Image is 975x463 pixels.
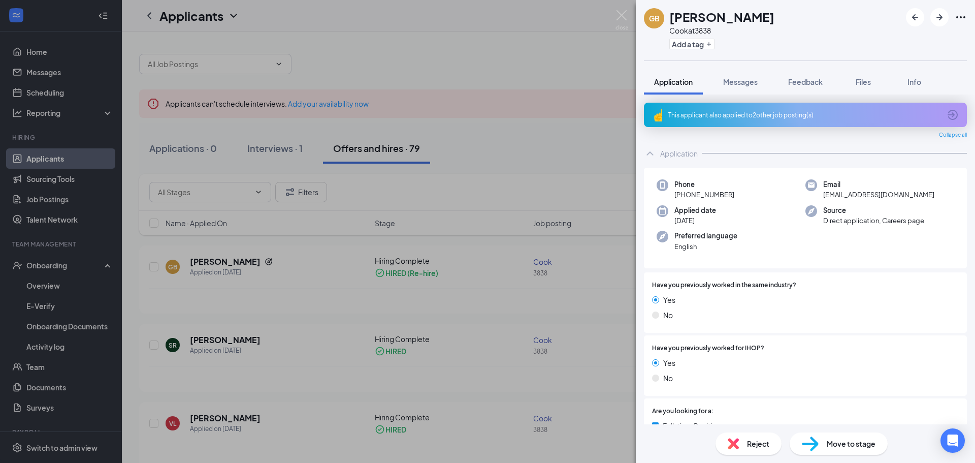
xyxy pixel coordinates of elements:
[652,281,796,290] span: Have you previously worked in the same industry?
[668,111,940,119] div: This applicant also applied to 2 other job posting(s)
[907,77,921,86] span: Info
[955,11,967,23] svg: Ellipses
[706,41,712,47] svg: Plus
[663,373,673,384] span: No
[947,109,959,121] svg: ArrowCircle
[674,205,716,215] span: Applied date
[909,11,921,23] svg: ArrowLeftNew
[663,357,675,368] span: Yes
[674,190,734,200] span: [PHONE_NUMBER]
[930,8,949,26] button: ArrowRight
[652,407,713,416] span: Are you looking for a:
[906,8,924,26] button: ArrowLeftNew
[644,147,656,160] svg: ChevronUp
[933,11,946,23] svg: ArrowRight
[674,241,737,252] span: English
[669,39,714,49] button: PlusAdd a tag
[669,25,774,36] div: Cook at 3838
[788,77,823,86] span: Feedback
[723,77,758,86] span: Messages
[654,77,693,86] span: Application
[663,294,675,305] span: Yes
[823,179,934,190] span: Email
[674,179,734,190] span: Phone
[747,438,769,449] span: Reject
[940,428,965,453] div: Open Intercom Messenger
[669,8,774,25] h1: [PERSON_NAME]
[674,231,737,241] span: Preferred language
[827,438,875,449] span: Move to stage
[652,344,764,353] span: Have you previously worked for IHOP?
[660,148,698,159] div: Application
[939,131,967,139] span: Collapse all
[823,215,924,226] span: Direct application, Careers page
[823,205,924,215] span: Source
[649,13,660,23] div: GB
[856,77,871,86] span: Files
[674,215,716,226] span: [DATE]
[663,310,673,321] span: No
[663,420,721,431] span: Full-time Position
[823,190,934,200] span: [EMAIL_ADDRESS][DOMAIN_NAME]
